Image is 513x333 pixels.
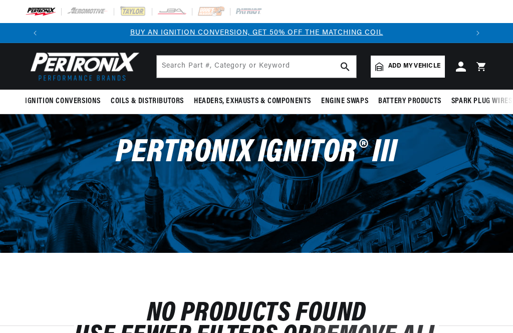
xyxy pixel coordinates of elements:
summary: Coils & Distributors [106,90,189,113]
a: BUY AN IGNITION CONVERSION, GET 50% OFF THE MATCHING COIL [130,29,383,37]
span: PerTronix Ignitor® III [116,137,397,169]
span: Spark Plug Wires [451,96,512,107]
button: Translation missing: en.sections.announcements.previous_announcement [25,23,45,43]
span: Headers, Exhausts & Components [194,96,311,107]
span: Add my vehicle [388,62,440,71]
summary: Headers, Exhausts & Components [189,90,316,113]
summary: Engine Swaps [316,90,373,113]
summary: Ignition Conversions [25,90,106,113]
span: Ignition Conversions [25,96,101,107]
input: Search Part #, Category or Keyword [157,56,356,78]
div: Announcement [45,28,468,39]
button: search button [334,56,356,78]
button: Translation missing: en.sections.announcements.next_announcement [468,23,488,43]
summary: Battery Products [373,90,446,113]
span: Engine Swaps [321,96,368,107]
img: Pertronix [25,49,140,84]
a: Add my vehicle [371,56,445,78]
span: Coils & Distributors [111,96,184,107]
span: Battery Products [378,96,441,107]
div: 1 of 3 [45,28,468,39]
